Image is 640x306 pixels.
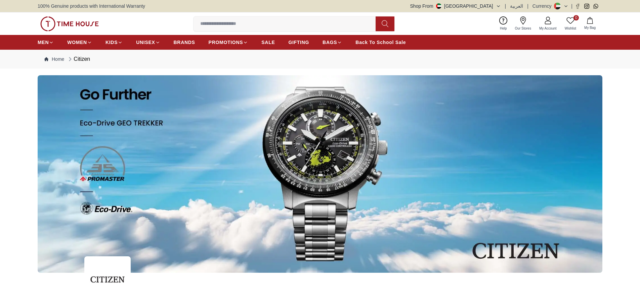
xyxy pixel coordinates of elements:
[593,4,598,9] a: Whatsapp
[67,36,92,48] a: WOMEN
[40,16,99,31] img: ...
[436,3,441,9] img: United Arab Emirates
[105,36,123,48] a: KIDS
[261,39,275,46] span: SALE
[575,4,580,9] a: Facebook
[38,36,54,48] a: MEN
[511,15,535,32] a: Our Stores
[584,4,589,9] a: Instagram
[288,39,309,46] span: GIFTING
[174,39,195,46] span: BRANDS
[84,256,131,303] img: ...
[38,3,145,9] span: 100% Genuine products with International Warranty
[67,55,90,63] div: Citizen
[410,3,501,9] button: Shop From[GEOGRAPHIC_DATA]
[496,15,511,32] a: Help
[537,26,559,31] span: My Account
[44,56,64,62] a: Home
[174,36,195,48] a: BRANDS
[136,39,155,46] span: UNISEX
[580,16,600,32] button: My Bag
[209,39,243,46] span: PROMOTIONS
[561,15,580,32] a: 0Wishlist
[209,36,248,48] a: PROMOTIONS
[105,39,118,46] span: KIDS
[136,36,160,48] a: UNISEX
[355,36,406,48] a: Back To School Sale
[288,36,309,48] a: GIFTING
[38,50,602,69] nav: Breadcrumb
[527,3,528,9] span: |
[505,3,506,9] span: |
[512,26,534,31] span: Our Stores
[355,39,406,46] span: Back To School Sale
[573,15,579,20] span: 0
[562,26,579,31] span: Wishlist
[497,26,510,31] span: Help
[38,75,602,273] img: ...
[38,39,49,46] span: MEN
[323,39,337,46] span: BAGS
[323,36,342,48] a: BAGS
[510,3,523,9] button: العربية
[571,3,572,9] span: |
[532,3,554,9] div: Currency
[582,25,598,30] span: My Bag
[261,36,275,48] a: SALE
[67,39,87,46] span: WOMEN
